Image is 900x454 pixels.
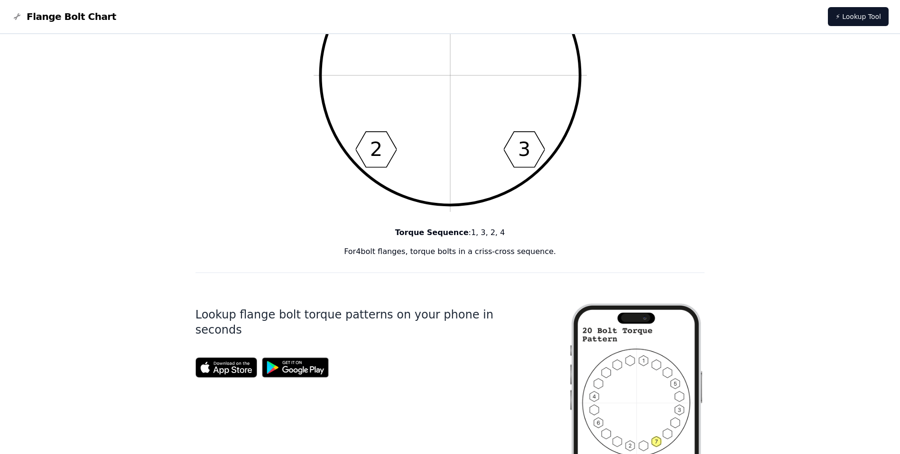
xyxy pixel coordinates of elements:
[257,353,334,382] img: Get it on Google Play
[195,307,538,337] h1: Lookup flange bolt torque patterns on your phone in seconds
[11,10,116,23] a: Flange Bolt Chart LogoFlange Bolt Chart
[195,357,257,378] img: App Store badge for the Flange Bolt Chart app
[395,228,469,237] b: Torque Sequence
[195,227,705,238] p: : 1, 3, 2, 4
[195,246,705,257] p: For 4 bolt flanges, torque bolts in a criss-cross sequence.
[518,138,530,161] text: 3
[27,10,116,23] span: Flange Bolt Chart
[370,138,382,161] text: 2
[11,11,23,22] img: Flange Bolt Chart Logo
[828,7,889,26] a: ⚡ Lookup Tool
